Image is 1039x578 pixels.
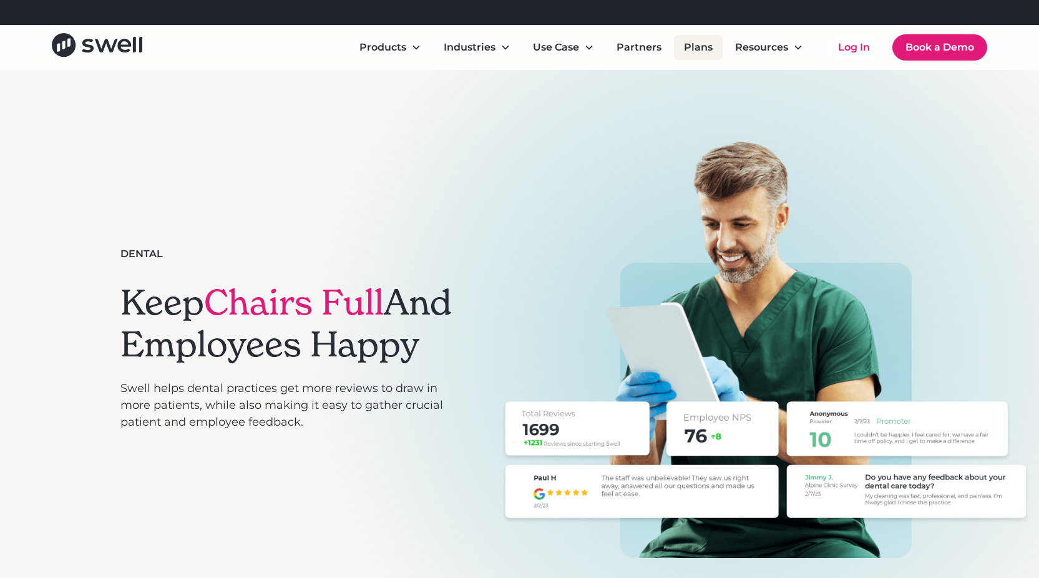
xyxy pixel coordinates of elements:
[607,35,671,60] a: Partners
[120,247,163,262] div: Dental
[674,35,723,60] a: Plans
[892,34,987,61] a: Book a Demo
[120,380,456,431] p: Swell helps dental practices get more reviews to draw in more patients, while also making it easy...
[826,35,882,60] a: Log In
[725,35,813,60] div: Resources
[444,40,495,55] div: Industries
[434,35,520,60] div: Industries
[120,282,456,365] h1: Keep And Employees Happy
[533,40,579,55] div: Use Case
[523,35,604,60] div: Use Case
[349,35,431,60] div: Products
[204,280,384,325] span: Chairs Full
[735,40,788,55] div: Resources
[52,33,142,61] a: home
[499,140,1032,558] img: A smiling dentist in green scrubs, looking at an iPad that shows some of the reviews that have be...
[359,40,406,55] div: Products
